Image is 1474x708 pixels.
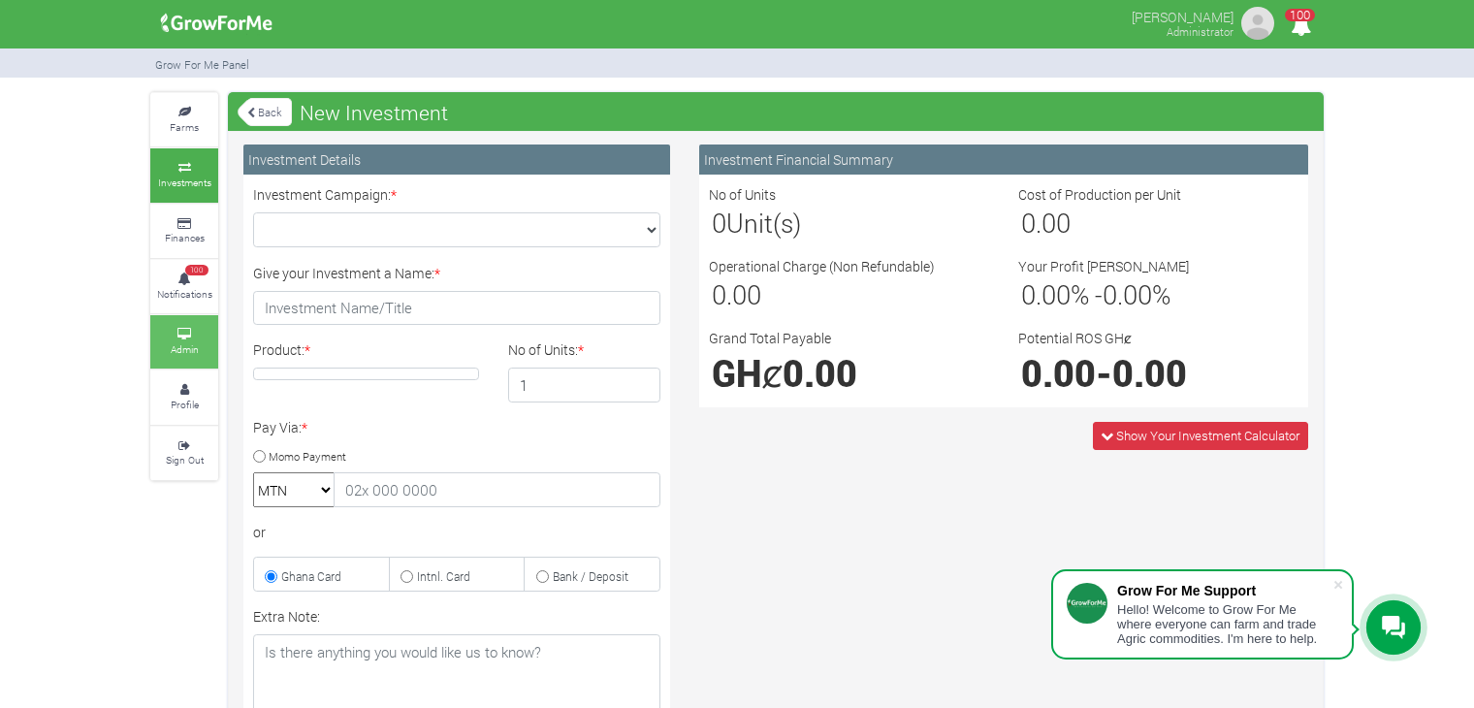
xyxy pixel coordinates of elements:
[253,339,310,360] label: Product:
[150,205,218,258] a: Finances
[185,265,208,276] span: 100
[1117,602,1332,646] div: Hello! Welcome to Grow For Me where everyone can farm and trade Agric commodities. I'm here to help.
[265,570,277,583] input: Ghana Card
[712,277,761,311] span: 0.00
[1021,279,1296,310] h3: % - %
[253,522,660,542] div: or
[253,417,307,437] label: Pay Via:
[238,96,292,128] a: Back
[253,606,320,627] label: Extra Note:
[1018,328,1132,348] label: Potential ROS GHȼ
[253,184,397,205] label: Investment Campaign:
[401,570,413,583] input: Intnl. Card
[1021,206,1071,240] span: 0.00
[417,568,470,584] small: Intnl. Card
[536,570,549,583] input: Bank / Deposit
[158,176,211,189] small: Investments
[166,453,204,467] small: Sign Out
[712,206,726,240] span: 0
[295,93,453,132] span: New Investment
[150,260,218,313] a: 100 Notifications
[243,145,670,175] div: Investment Details
[157,287,212,301] small: Notifications
[1117,583,1332,598] div: Grow For Me Support
[269,448,346,463] small: Momo Payment
[150,427,218,480] a: Sign Out
[699,145,1308,175] div: Investment Financial Summary
[709,328,831,348] label: Grand Total Payable
[709,256,935,276] label: Operational Charge (Non Refundable)
[165,231,205,244] small: Finances
[1103,277,1152,311] span: 0.00
[253,263,440,283] label: Give your Investment a Name:
[150,315,218,369] a: Admin
[154,4,279,43] img: growforme image
[1018,256,1189,276] label: Your Profit [PERSON_NAME]
[1021,351,1296,395] h1: -
[170,120,199,134] small: Farms
[709,184,776,205] label: No of Units
[150,148,218,202] a: Investments
[1282,4,1320,48] i: Notifications
[1018,184,1181,205] label: Cost of Production per Unit
[783,349,857,397] span: 0.00
[171,342,199,356] small: Admin
[155,57,249,72] small: Grow For Me Panel
[712,208,986,239] h3: Unit(s)
[1285,9,1315,21] span: 100
[553,568,628,584] small: Bank / Deposit
[1238,4,1277,43] img: growforme image
[1112,349,1187,397] span: 0.00
[508,339,584,360] label: No of Units:
[334,472,660,507] input: 02x 000 0000
[1021,349,1096,397] span: 0.00
[1021,277,1071,311] span: 0.00
[712,351,986,395] h1: GHȼ
[1167,24,1234,39] small: Administrator
[253,291,660,326] input: Investment Name/Title
[253,450,266,463] input: Momo Payment
[150,93,218,146] a: Farms
[281,568,341,584] small: Ghana Card
[1116,427,1299,444] span: Show Your Investment Calculator
[150,370,218,424] a: Profile
[1282,18,1320,37] a: 100
[1132,4,1234,27] p: [PERSON_NAME]
[171,398,199,411] small: Profile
